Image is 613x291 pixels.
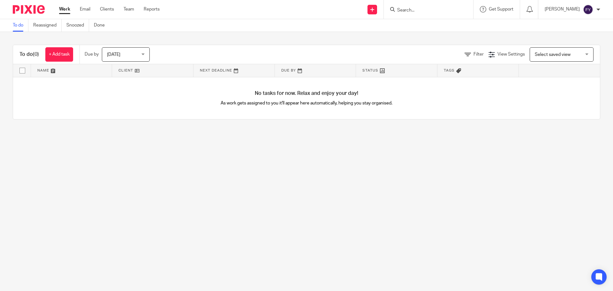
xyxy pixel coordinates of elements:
[100,6,114,12] a: Clients
[33,52,39,57] span: (0)
[107,52,120,57] span: [DATE]
[444,69,455,72] span: Tags
[13,90,600,97] h4: No tasks for now. Relax and enjoy your day!
[59,6,70,12] a: Work
[144,6,160,12] a: Reports
[545,6,580,12] p: [PERSON_NAME]
[85,51,99,57] p: Due by
[33,19,62,32] a: Reassigned
[124,6,134,12] a: Team
[80,6,90,12] a: Email
[45,47,73,62] a: + Add task
[397,8,454,13] input: Search
[489,7,513,11] span: Get Support
[94,19,110,32] a: Done
[160,100,453,106] p: As work gets assigned to you it'll appear here automatically, helping you stay organised.
[473,52,484,57] span: Filter
[535,52,571,57] span: Select saved view
[19,51,39,58] h1: To do
[13,5,45,14] img: Pixie
[66,19,89,32] a: Snoozed
[497,52,525,57] span: View Settings
[13,19,28,32] a: To do
[583,4,593,15] img: svg%3E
